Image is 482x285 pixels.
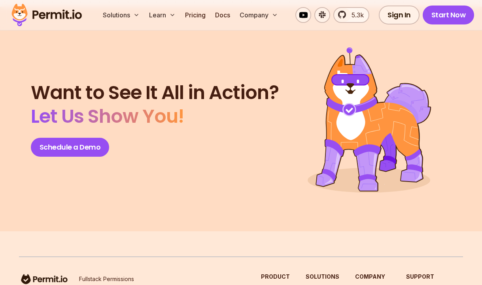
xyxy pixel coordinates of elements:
[423,6,474,24] a: Start Now
[79,275,134,283] p: Fullstack Permissions
[182,7,209,23] a: Pricing
[379,6,420,24] a: Sign In
[347,10,364,20] span: 5.3k
[31,81,279,128] h2: Want to See It All in Action?
[146,7,179,23] button: Learn
[406,273,463,281] h3: Support
[100,7,143,23] button: Solutions
[236,7,281,23] button: Company
[355,273,390,281] h3: Company
[306,273,339,281] h3: Solutions
[8,2,85,28] img: Permit logo
[261,273,290,281] h3: Product
[31,103,184,129] span: Let Us Show You!
[333,7,369,23] a: 5.3k
[31,138,110,157] a: Schedule a Demo
[212,7,233,23] a: Docs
